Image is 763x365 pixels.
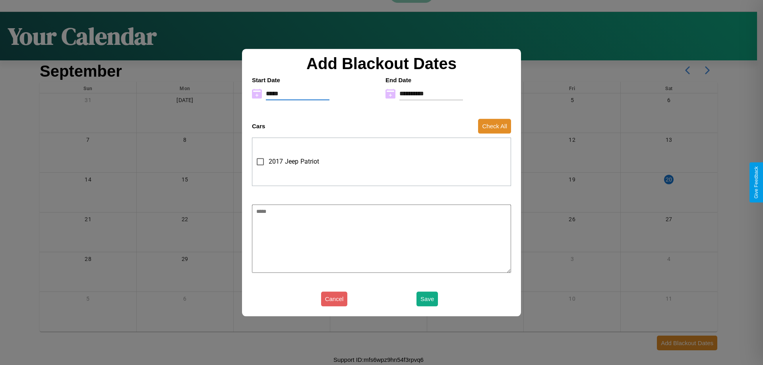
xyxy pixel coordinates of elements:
[385,77,511,83] h4: End Date
[248,55,515,73] h2: Add Blackout Dates
[252,77,378,83] h4: Start Date
[321,292,348,306] button: Cancel
[478,119,511,133] button: Check All
[252,123,265,129] h4: Cars
[269,157,320,166] span: 2017 Jeep Patriot
[753,166,759,199] div: Give Feedback
[416,292,438,306] button: Save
